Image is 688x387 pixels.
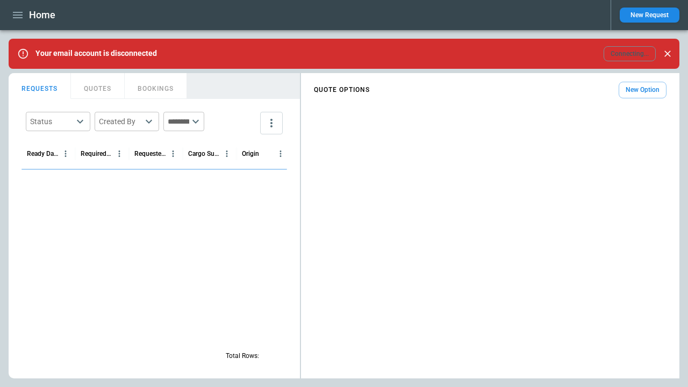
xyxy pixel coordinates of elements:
[620,8,679,23] button: New Request
[226,352,259,361] p: Total Rows:
[30,116,73,127] div: Status
[125,73,187,99] button: BOOKINGS
[166,147,180,161] button: Requested Route column menu
[71,73,125,99] button: QUOTES
[99,116,142,127] div: Created By
[134,150,166,157] div: Requested Route
[188,150,220,157] div: Cargo Summary
[619,82,666,98] button: New Option
[27,150,59,157] div: Ready Date & Time (UTC)
[35,49,157,58] p: Your email account is disconnected
[274,147,288,161] button: Origin column menu
[314,88,370,92] h4: QUOTE OPTIONS
[81,150,112,157] div: Required Date & Time (UTC)
[29,9,55,21] h1: Home
[242,150,259,157] div: Origin
[660,42,675,66] div: dismiss
[301,77,679,103] div: scrollable content
[660,46,675,61] button: Close
[260,112,283,134] button: more
[59,147,73,161] button: Ready Date & Time (UTC) column menu
[9,73,71,99] button: REQUESTS
[112,147,126,161] button: Required Date & Time (UTC) column menu
[220,147,234,161] button: Cargo Summary column menu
